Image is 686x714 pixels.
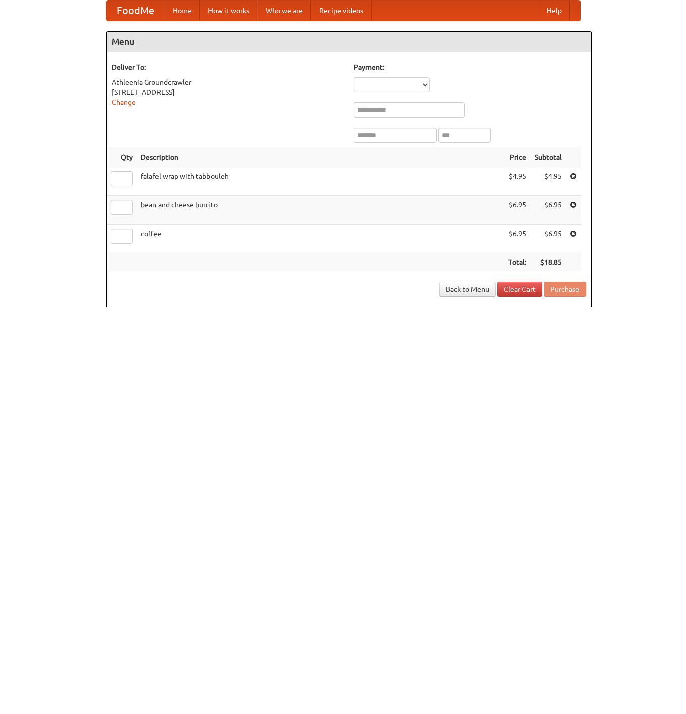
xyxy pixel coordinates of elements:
[504,196,531,225] td: $6.95
[354,62,586,72] h5: Payment:
[107,148,137,167] th: Qty
[504,167,531,196] td: $4.95
[112,87,344,97] div: [STREET_ADDRESS]
[107,32,591,52] h4: Menu
[531,253,566,272] th: $18.85
[531,225,566,253] td: $6.95
[137,167,504,196] td: falafel wrap with tabbouleh
[200,1,257,21] a: How it works
[137,225,504,253] td: coffee
[112,62,344,72] h5: Deliver To:
[544,282,586,297] button: Purchase
[531,196,566,225] td: $6.95
[311,1,372,21] a: Recipe videos
[439,282,496,297] a: Back to Menu
[504,253,531,272] th: Total:
[137,148,504,167] th: Description
[497,282,542,297] a: Clear Cart
[539,1,570,21] a: Help
[107,1,165,21] a: FoodMe
[137,196,504,225] td: bean and cheese burrito
[112,77,344,87] div: Athleenia Groundcrawler
[531,167,566,196] td: $4.95
[504,225,531,253] td: $6.95
[504,148,531,167] th: Price
[531,148,566,167] th: Subtotal
[257,1,311,21] a: Who we are
[165,1,200,21] a: Home
[112,98,136,106] a: Change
